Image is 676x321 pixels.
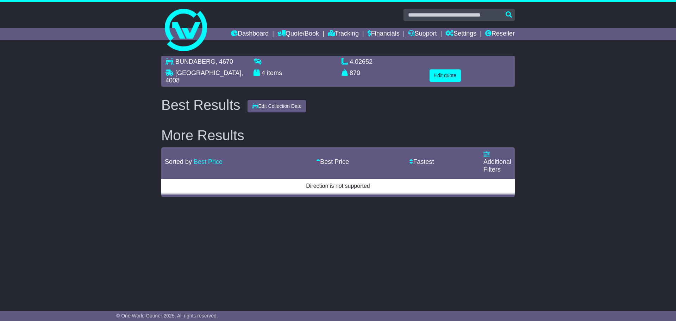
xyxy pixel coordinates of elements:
[248,100,306,112] button: Edit Collection Date
[316,158,349,165] a: Best Price
[277,28,319,40] a: Quote/Book
[161,178,515,193] td: Direction is not supported
[483,151,511,173] a: Additional Filters
[165,158,192,165] span: Sorted by
[430,69,461,82] button: Edit quote
[409,158,434,165] a: Fastest
[350,58,373,65] span: 4.02652
[368,28,400,40] a: Financials
[215,58,233,65] span: , 4670
[328,28,359,40] a: Tracking
[445,28,476,40] a: Settings
[175,58,215,65] span: BUNDABERG
[485,28,515,40] a: Reseller
[262,69,265,76] span: 4
[158,97,244,113] div: Best Results
[267,69,282,76] span: items
[165,69,243,84] span: , 4008
[194,158,223,165] a: Best Price
[231,28,269,40] a: Dashboard
[175,69,241,76] span: [GEOGRAPHIC_DATA]
[350,69,360,76] span: 870
[408,28,437,40] a: Support
[116,313,218,319] span: © One World Courier 2025. All rights reserved.
[161,128,515,143] h2: More Results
